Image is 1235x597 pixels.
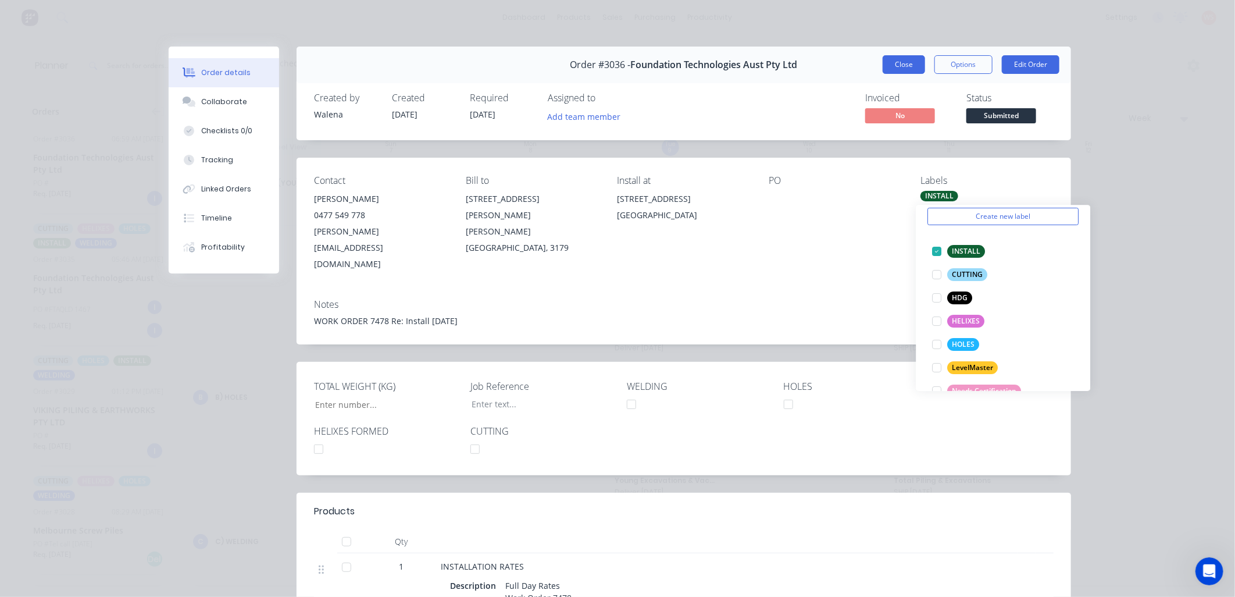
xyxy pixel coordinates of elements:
[314,424,459,438] label: HELIXES FORMED
[466,191,599,256] div: [STREET_ADDRESS][PERSON_NAME][PERSON_NAME][GEOGRAPHIC_DATA], 3179
[314,207,447,223] div: 0477 549 778
[928,383,1026,399] button: Needs Certification
[966,108,1036,123] span: Submitted
[966,93,1054,104] div: Status
[948,292,973,304] div: HDG
[169,58,279,87] button: Order details
[314,504,355,518] div: Products
[169,204,279,233] button: Timeline
[201,184,251,194] div: Linked Orders
[470,379,616,393] label: Job Reference
[617,191,751,228] div: [STREET_ADDRESS][GEOGRAPHIC_DATA]
[1195,557,1223,585] iframe: Intercom live chat
[169,145,279,175] button: Tracking
[169,87,279,116] button: Collaborate
[928,336,984,353] button: HOLES
[627,379,772,393] label: WELDING
[548,108,627,124] button: Add team member
[470,93,534,104] div: Required
[201,126,252,136] div: Checklists 0/0
[314,223,447,272] div: [PERSON_NAME][EMAIL_ADDRESS][DOMAIN_NAME]
[617,191,751,223] div: [STREET_ADDRESS][GEOGRAPHIC_DATA]
[201,155,233,165] div: Tracking
[928,243,990,260] button: INSTALL
[314,108,378,120] div: Walena
[201,242,245,253] div: Profitability
[1002,55,1059,74] button: Edit Order
[201,213,232,223] div: Timeline
[548,93,664,104] div: Assigned to
[314,93,378,104] div: Created by
[314,299,1054,310] div: Notes
[920,175,1054,186] div: Labels
[314,315,1054,327] div: WORK ORDER 7478 Re: Install [DATE]
[928,290,977,306] button: HDG
[865,93,952,104] div: Invoiced
[466,175,599,186] div: Bill to
[314,191,447,272] div: [PERSON_NAME]0477 549 778[PERSON_NAME][EMAIL_ADDRESS][DOMAIN_NAME]
[392,109,417,120] span: [DATE]
[314,191,447,207] div: [PERSON_NAME]
[948,361,998,374] div: LevelMaster
[314,175,447,186] div: Contact
[201,97,247,107] div: Collaborate
[883,55,925,74] button: Close
[466,223,599,256] div: [PERSON_NAME][GEOGRAPHIC_DATA], 3179
[169,116,279,145] button: Checklists 0/0
[201,67,251,78] div: Order details
[920,191,958,201] div: INSTALL
[928,360,1003,376] button: LevelMaster
[470,424,616,438] label: CUTTING
[948,315,985,328] div: HELIXES
[865,108,935,123] span: No
[948,338,980,351] div: HOLES
[450,577,501,594] div: Description
[392,93,456,104] div: Created
[784,379,929,393] label: HOLES
[928,266,993,283] button: CUTTING
[570,59,631,70] span: Order #3036 -
[466,191,599,223] div: [STREET_ADDRESS][PERSON_NAME]
[441,561,524,572] span: INSTALLATION RATES
[928,208,1079,225] button: Create new label
[769,175,902,186] div: PO
[366,530,436,553] div: Qty
[314,379,459,393] label: TOTAL WEIGHT (KG)
[470,109,495,120] span: [DATE]
[948,268,988,281] div: CUTTING
[966,108,1036,126] button: Submitted
[948,385,1022,397] div: Needs Certification
[169,175,279,204] button: Linked Orders
[306,396,459,413] input: Enter number...
[169,233,279,262] button: Profitability
[617,175,751,186] div: Install at
[928,313,990,329] button: HELIXES
[948,245,986,258] div: INSTALL
[541,108,627,124] button: Add team member
[631,59,798,70] span: Foundation Technologies Aust Pty Ltd
[399,560,404,573] span: 1
[934,55,993,74] button: Options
